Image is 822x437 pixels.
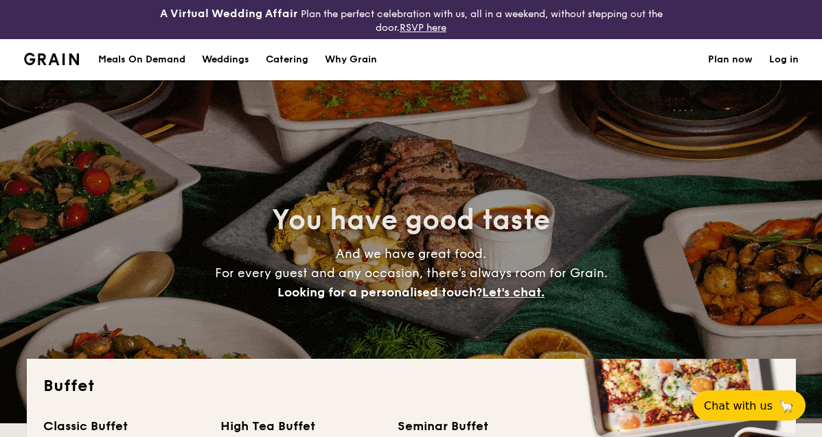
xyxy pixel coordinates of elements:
[137,5,685,34] div: Plan the perfect celebration with us, all in a weekend, without stepping out the door.
[24,53,80,65] img: Grain
[43,416,204,436] div: Classic Buffet
[160,5,298,22] h4: A Virtual Wedding Affair
[272,204,550,237] span: You have good taste
[704,399,773,412] span: Chat with us
[325,39,377,80] div: Why Grain
[24,53,80,65] a: Logotype
[482,285,545,300] span: Let's chat.
[398,416,558,436] div: Seminar Buffet
[317,39,385,80] a: Why Grain
[90,39,194,80] a: Meals On Demand
[98,39,185,80] div: Meals On Demand
[43,375,779,397] h2: Buffet
[277,285,482,300] span: Looking for a personalised touch?
[769,39,799,80] a: Log in
[693,390,806,421] button: Chat with us🦙
[202,39,249,80] div: Weddings
[266,39,308,80] h1: Catering
[194,39,258,80] a: Weddings
[708,39,753,80] a: Plan now
[220,416,381,436] div: High Tea Buffet
[258,39,317,80] a: Catering
[778,398,795,414] span: 🦙
[400,22,446,34] a: RSVP here
[215,246,608,300] span: And we have great food. For every guest and any occasion, there’s always room for Grain.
